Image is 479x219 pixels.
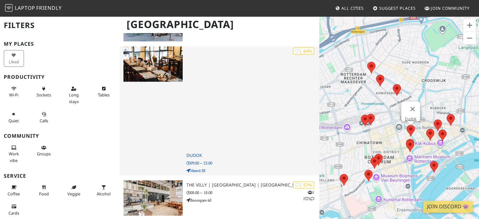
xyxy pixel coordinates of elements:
[186,153,320,158] h3: Dudok
[341,5,364,11] span: All Cities
[186,197,320,203] p: Boompjes 60
[5,3,62,14] a: LaptopFriendly LaptopFriendly
[64,182,84,199] button: Veggie
[8,191,20,197] span: Coffee
[39,191,49,197] span: Food
[333,3,366,14] a: All Cities
[94,84,114,100] button: Tables
[405,117,416,121] a: Dudok
[4,201,24,218] button: Cards
[463,32,476,44] button: Zoom out
[4,109,24,126] button: Quiet
[431,5,470,11] span: Join Community
[4,133,116,139] h3: Community
[34,109,54,126] button: Calls
[186,160,320,166] p: 09:00 – 23:00
[34,84,54,100] button: Sockets
[422,3,472,14] a: Join Community
[463,19,476,32] button: Zoom in
[120,46,319,175] a: Dudok | 64% Dudok 09:00 – 23:00 Meent 88
[303,189,314,201] p: 1 1 1
[186,168,320,174] p: Meent 88
[4,142,24,165] button: Work vibe
[9,151,19,163] span: People working
[9,118,19,124] span: Quiet
[123,46,182,82] img: Dudok
[5,4,13,12] img: LaptopFriendly
[122,16,318,33] h1: [GEOGRAPHIC_DATA]
[293,181,314,188] div: | 57%
[98,92,110,98] span: Work-friendly tables
[186,182,320,188] h3: The Villy | [GEOGRAPHIC_DATA] | [GEOGRAPHIC_DATA]
[4,74,116,80] h3: Productivity
[4,182,24,199] button: Coffee
[4,84,24,100] button: Wi-Fi
[37,92,51,98] span: Power sockets
[379,5,416,11] span: Suggest Places
[64,84,84,107] button: Long stays
[4,41,116,47] h3: My Places
[9,210,19,216] span: Credit cards
[34,182,54,199] button: Food
[4,173,116,179] h3: Service
[15,4,35,11] span: Laptop
[40,118,48,124] span: Video/audio calls
[97,191,111,197] span: Alcohol
[186,190,320,196] p: 08:00 – 18:00
[9,92,18,98] span: Stable Wi-Fi
[37,151,51,157] span: Group tables
[36,4,61,11] span: Friendly
[69,92,79,104] span: Long stays
[123,180,182,216] img: The Villy | Rotterdam | Terraced Tower
[120,180,319,216] a: The Villy | Rotterdam | Terraced Tower | 57% 111 The Villy | [GEOGRAPHIC_DATA] | [GEOGRAPHIC_DATA...
[34,142,54,159] button: Groups
[370,3,418,14] a: Suggest Places
[293,47,314,55] div: | 64%
[405,101,420,117] button: Close
[67,191,80,197] span: Veggie
[94,182,114,199] button: Alcohol
[4,16,116,35] h2: Filters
